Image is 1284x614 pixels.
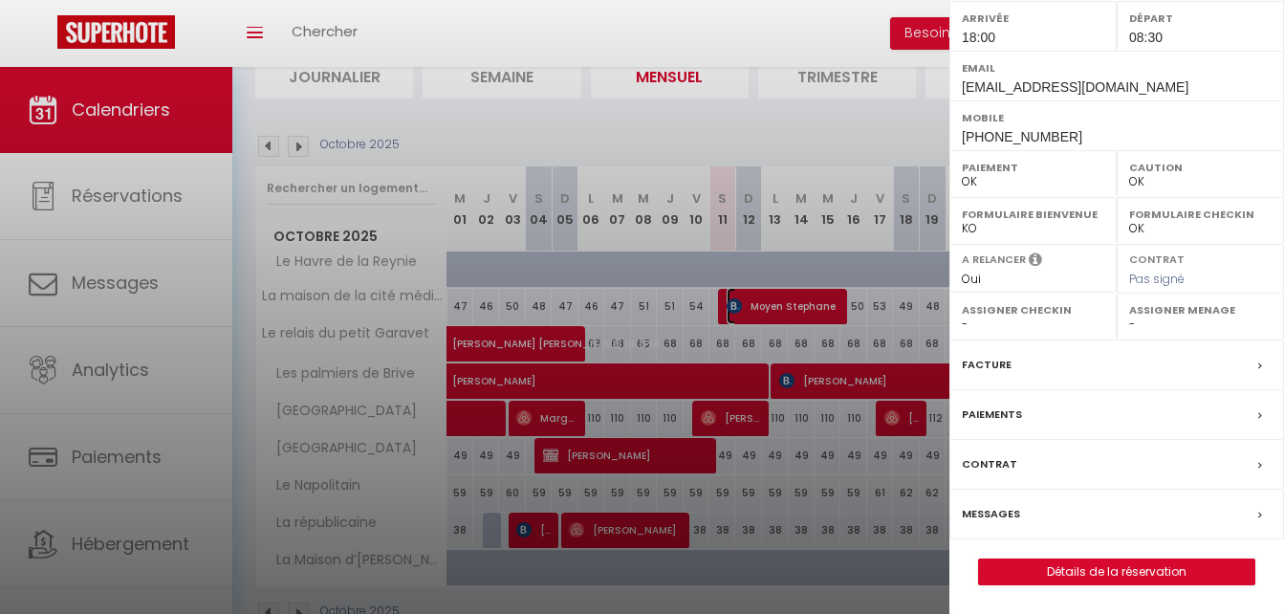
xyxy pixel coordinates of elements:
button: Détails de la réservation [978,559,1255,585]
label: Contrat [1129,252,1185,264]
label: Arrivée [962,9,1104,28]
label: Mobile [962,108,1272,127]
label: Paiement [962,158,1104,177]
label: Contrat [962,454,1017,474]
label: Email [962,58,1272,77]
span: 08:30 [1129,30,1163,45]
label: A relancer [962,252,1026,268]
label: Formulaire Bienvenue [962,205,1104,224]
span: [PHONE_NUMBER] [962,129,1082,144]
label: Assigner Checkin [962,300,1104,319]
label: Paiements [962,405,1022,425]
label: Formulaire Checkin [1129,205,1272,224]
label: Caution [1129,158,1272,177]
a: Détails de la réservation [979,559,1254,584]
span: 18:00 [962,30,995,45]
label: Facture [962,355,1012,375]
i: Sélectionner OUI si vous souhaiter envoyer les séquences de messages post-checkout [1029,252,1042,273]
label: Messages [962,504,1020,524]
span: Pas signé [1129,271,1185,287]
label: Départ [1129,9,1272,28]
span: [EMAIL_ADDRESS][DOMAIN_NAME] [962,79,1188,95]
label: Assigner Menage [1129,300,1272,319]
